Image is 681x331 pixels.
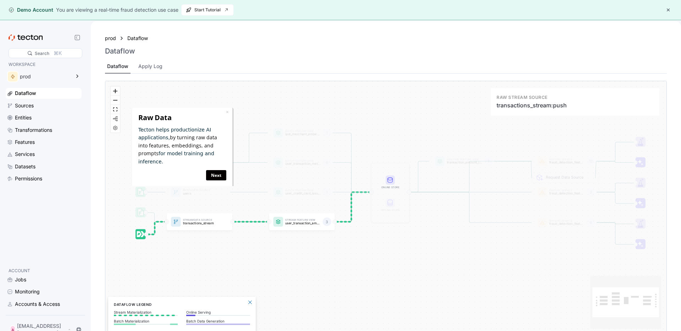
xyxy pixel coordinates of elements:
a: prod [105,34,116,42]
div: React Flow controls [111,86,120,133]
p: Stream Data Source [183,219,218,221]
a: Permissions [6,173,82,184]
g: Edge from featureService:fraud_detection_feature_service to Trainer_featureService:fraud_detectio... [597,223,634,224]
div: Search [35,50,49,57]
a: Dataflow [127,34,152,42]
a: Batch Feature Viewlast_merchant_embedding1 [269,124,335,142]
p: transactions_stream [183,221,218,225]
p: Stream Feature View [285,219,320,221]
div: You are viewing a real-time fraud detection use case [56,6,178,14]
a: Dataflow [6,88,82,99]
div: Online Store [380,185,401,189]
g: Edge from featureService:fraud_detection_feature_service to Inference_featureService:fraud_detect... [597,223,634,245]
a: Stream Feature Viewuser_transaction_amount_totals3 [269,213,335,231]
a: Datasets [6,161,82,172]
g: Edge from featureView:user_transaction_metrics to STORE [333,163,370,192]
g: Edge from featureService:fraud_detection_feature_service:v2 to REQ_featureService:fraud_detection... [595,161,596,178]
div: 6 [323,158,331,167]
div: Search⌘K [9,48,82,58]
p: by turning raw data into features, embeddings, and prompts [7,18,95,58]
p: last_merchant_embedding [285,133,320,136]
span: Start Tutorial [186,5,229,15]
p: user_transaction_amount_totals [285,221,320,225]
p: Batch Feature View [285,189,320,191]
g: Edge from dataSource:transactions_stream_stream_source to dataSource:transactions_stream [144,222,165,235]
a: Accounts & Access [6,299,82,309]
span: Tecton helps productionize AI applications, [7,19,80,33]
h6: Dataflow Legend [114,302,250,307]
g: Edge from featureService:fraud_detection_feature_service:v2 to Trainer_featureService:fraud_detec... [597,142,634,161]
a: Feature Servicefraud_detection_feature_service_streaming3 [533,184,599,201]
a: Batch Feature Viewuser_transaction_metrics6 [269,154,335,172]
a: Feature Servicefraud_detection_feature_service6 [533,214,599,231]
div: Transformations [15,126,52,134]
p: Realtime Feature View [447,158,482,161]
a: Batch Feature Viewuser_credit_card_issuer1 [269,184,335,201]
a: Services [6,149,82,159]
p: ACCOUNT [9,267,79,274]
div: Entities [15,114,32,122]
div: 3 [323,218,331,226]
div: Jobs [15,276,26,284]
a: StreamData Sourcetransactions_stream [167,213,232,231]
a: Sources [6,100,82,111]
a: BatchData Sourceusers [167,184,232,201]
div: 1 [323,188,331,196]
div: Request Data Source [546,174,594,217]
span: for model training and inference. [7,43,83,56]
p: transaction_amount_is_higher_than_average [447,161,482,164]
button: Close Legend Panel [246,298,254,307]
div: Feature Servicefraud_detection_feature_service:v212 [533,153,599,170]
button: Start Tutorial [181,4,234,16]
a: Transformations [6,125,82,135]
g: Edge from featureService:fraud_detection_feature_service:v2 to Inference_featureService:fraud_det... [597,161,634,163]
p: WORKSPACE [9,61,79,68]
a: Monitoring [6,286,82,297]
div: Monitoring [15,288,40,296]
p: Raw Stream Source [497,94,654,101]
div: 1 [323,129,331,137]
div: Services [15,150,35,158]
p: users [183,192,218,195]
div: ⌘K [54,49,62,57]
div: Close tooltip [95,0,98,8]
div: prod [20,74,70,79]
div: Sources [15,102,34,110]
a: Next [75,62,95,73]
div: Accounts & Access [15,300,60,308]
div: Offline Store [380,208,401,212]
div: 1 [484,157,493,165]
g: Edge from featureView:last_merchant_embedding to STORE [333,133,370,192]
div: Dataflow [107,62,128,70]
g: Edge from featureView:user_transaction_amount_totals to STORE [333,192,370,222]
div: Online Store [380,175,401,189]
h3: Raw Data [7,5,95,15]
p: Batch Feature View [285,130,320,132]
p: fraud_detection_feature_service [549,222,584,226]
button: zoom in [111,86,120,96]
a: Realtime Feature Viewtransaction_amount_is_higher_than_average1 [431,153,496,170]
div: Permissions [15,175,42,183]
p: Batch Feature View [285,160,320,162]
g: Edge from STORE to featureService:fraud_detection_feature_service [407,192,532,223]
div: Demo Account [9,6,53,13]
g: Edge from dataSource:transactions_stream_batch_source to dataSource:transactions_stream [144,213,166,222]
div: Request Data Source [540,156,607,165]
p: Batch Data Generation [186,319,250,323]
div: Apply Log [138,62,162,70]
p: Stream Materialization [114,310,178,314]
div: 6 [587,218,595,227]
div: Datasets [15,163,35,170]
a: Features [6,137,82,147]
p: Batch Materialization [114,319,178,323]
p: Feature Service [549,220,584,222]
div: transactions_stream:push [497,101,654,110]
